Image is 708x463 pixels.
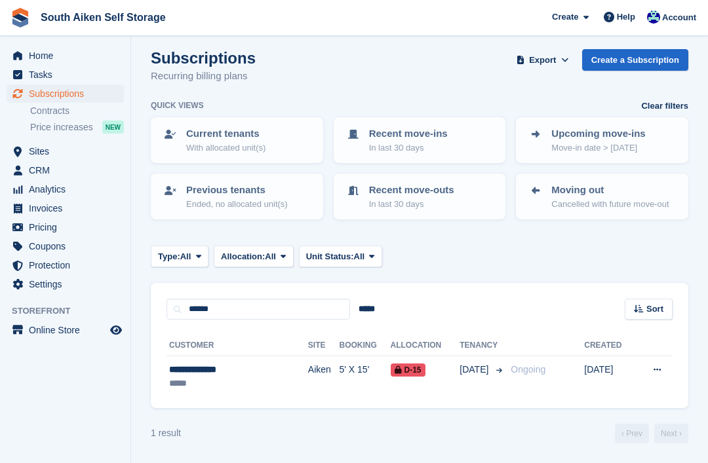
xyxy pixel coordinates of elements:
[641,100,688,113] a: Clear filters
[551,126,645,141] p: Upcoming move-ins
[7,46,124,65] a: menu
[10,8,30,28] img: stora-icon-8386f47178a22dfd0bd8f6a31ec36ba5ce8667c1dd55bd0f319d3a0aa187defe.svg
[654,424,688,443] a: Next
[647,10,660,24] img: Todd Brown
[30,120,124,134] a: Price increases NEW
[29,256,108,274] span: Protection
[7,321,124,339] a: menu
[582,49,688,71] a: Create a Subscription
[340,335,391,356] th: Booking
[7,275,124,293] a: menu
[460,363,491,377] span: [DATE]
[29,142,108,160] span: Sites
[7,256,124,274] a: menu
[7,84,124,103] a: menu
[30,121,93,134] span: Price increases
[308,356,340,398] td: Aiken
[29,84,108,103] span: Subscriptions
[186,198,288,211] p: Ended, no allocated unit(s)
[29,275,108,293] span: Settings
[152,175,322,218] a: Previous tenants Ended, no allocated unit(s)
[551,141,645,155] p: Move-in date > [DATE]
[108,322,124,338] a: Preview store
[335,119,505,162] a: Recent move-ins In last 30 days
[29,161,108,179] span: CRM
[369,183,454,198] p: Recent move-outs
[584,356,635,398] td: [DATE]
[151,100,204,111] h6: Quick views
[7,161,124,179] a: menu
[186,126,265,141] p: Current tenants
[369,126,448,141] p: Recent move-ins
[511,364,545,375] span: Ongoing
[29,199,108,217] span: Invoices
[221,250,265,263] span: Allocation:
[646,303,663,316] span: Sort
[7,237,124,255] a: menu
[151,49,256,67] h1: Subscriptions
[369,198,454,211] p: In last 30 days
[29,65,108,84] span: Tasks
[151,426,181,440] div: 1 result
[102,120,124,134] div: NEW
[29,237,108,255] span: Coupons
[617,10,635,24] span: Help
[517,119,687,162] a: Upcoming move-ins Move-in date > [DATE]
[612,424,691,443] nav: Page
[662,11,696,24] span: Account
[391,335,460,356] th: Allocation
[369,141,448,155] p: In last 30 days
[335,175,505,218] a: Recent move-outs In last 30 days
[551,198,669,211] p: Cancelled with future move-out
[152,119,322,162] a: Current tenants With allocated unit(s)
[7,199,124,217] a: menu
[29,46,108,65] span: Home
[35,7,171,28] a: South Aiken Self Storage
[12,305,130,318] span: Storefront
[299,246,382,267] button: Unit Status: All
[29,180,108,198] span: Analytics
[552,10,578,24] span: Create
[151,246,208,267] button: Type: All
[265,250,276,263] span: All
[29,218,108,236] span: Pricing
[308,335,340,356] th: Site
[354,250,365,263] span: All
[551,183,669,198] p: Moving out
[7,65,124,84] a: menu
[29,321,108,339] span: Online Store
[529,54,556,67] span: Export
[151,69,256,84] p: Recurring billing plans
[460,335,505,356] th: Tenancy
[186,183,288,198] p: Previous tenants
[7,218,124,236] a: menu
[340,356,391,398] td: 5' X 15'
[180,250,191,263] span: All
[186,141,265,155] p: With allocated unit(s)
[167,335,308,356] th: Customer
[391,363,425,377] span: D-15
[517,175,687,218] a: Moving out Cancelled with future move-out
[306,250,354,263] span: Unit Status:
[7,180,124,198] a: menu
[615,424,649,443] a: Previous
[7,142,124,160] a: menu
[158,250,180,263] span: Type:
[514,49,572,71] button: Export
[584,335,635,356] th: Created
[214,246,294,267] button: Allocation: All
[30,105,124,117] a: Contracts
